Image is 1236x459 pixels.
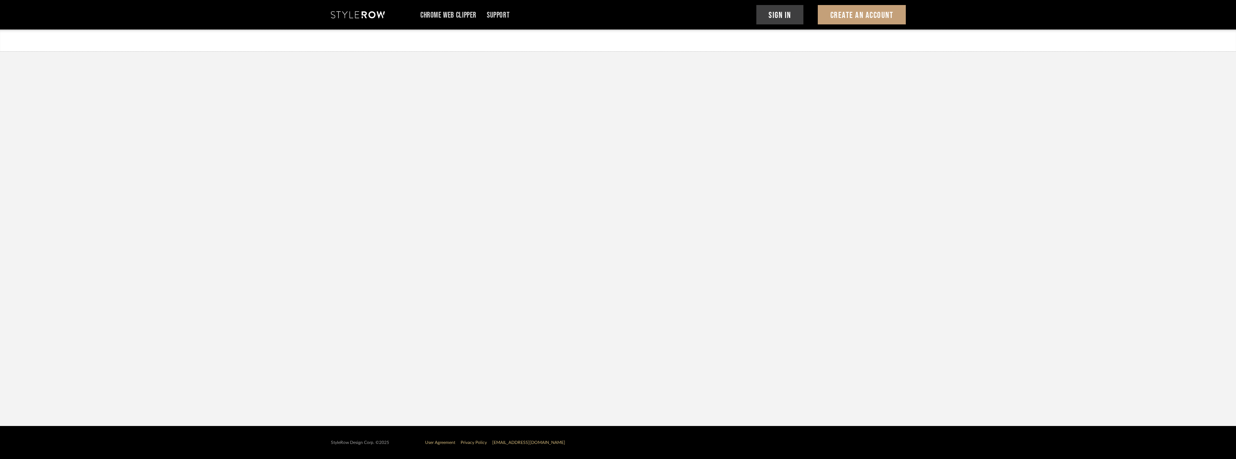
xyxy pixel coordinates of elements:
div: StyleRow Design Corp. ©2025 [331,440,389,445]
a: [EMAIL_ADDRESS][DOMAIN_NAME] [492,440,565,445]
a: User Agreement [425,440,455,445]
button: Create An Account [818,5,906,24]
a: Privacy Policy [461,440,487,445]
a: Chrome Web Clipper [420,12,476,18]
button: Sign In [756,5,804,24]
a: Support [487,12,509,18]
